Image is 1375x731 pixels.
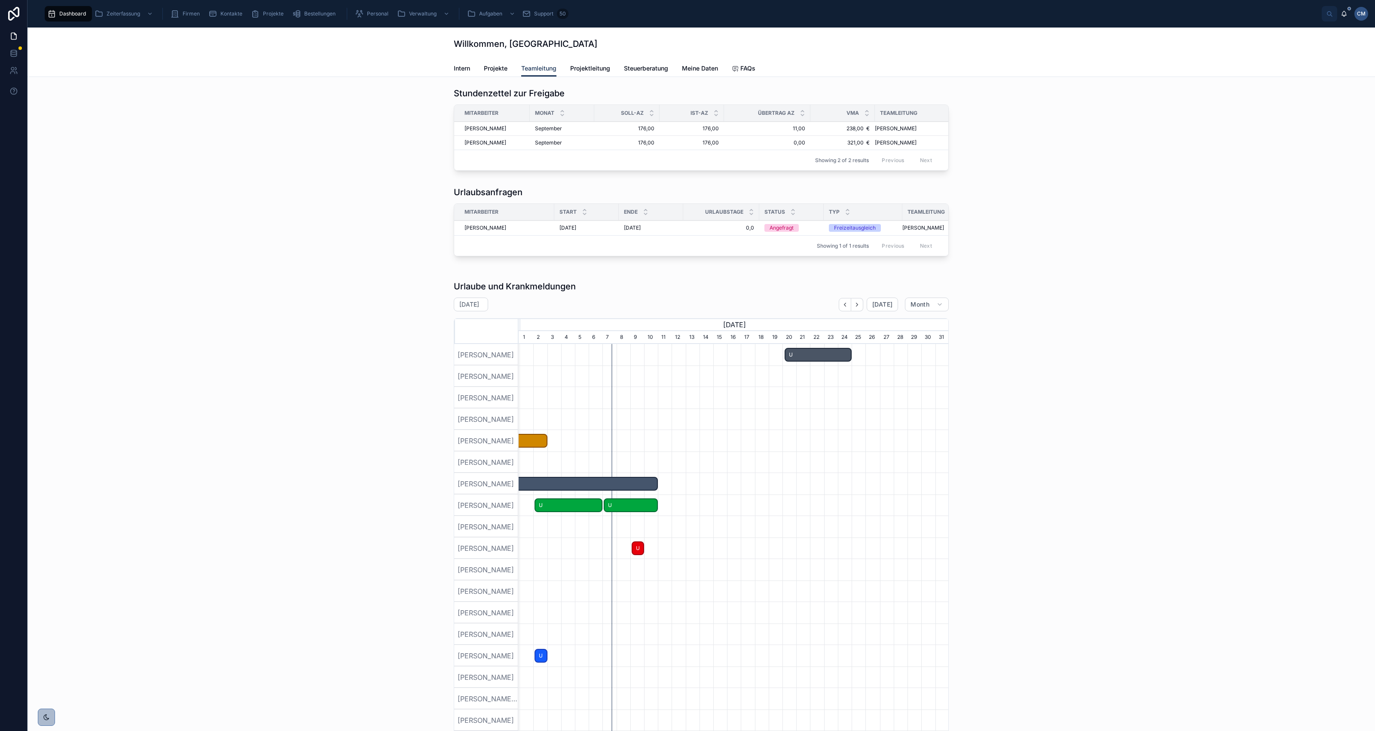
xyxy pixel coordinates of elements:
[1357,10,1366,17] span: CM
[454,344,519,365] div: [PERSON_NAME]
[454,473,519,494] div: [PERSON_NAME]
[464,110,498,117] span: Mitarbeiter
[700,331,713,344] div: 14
[729,139,805,146] a: 0,00
[454,365,519,387] div: [PERSON_NAME]
[815,157,869,164] span: Showing 2 of 2 results
[796,331,810,344] div: 21
[688,224,754,231] a: 0,0
[559,209,577,215] span: Start
[454,516,519,537] div: [PERSON_NAME]
[632,541,643,556] span: U
[605,498,657,513] span: U
[248,6,290,21] a: Projekte
[838,331,852,344] div: 24
[206,6,248,21] a: Kontakte
[617,331,630,344] div: 8
[107,10,140,17] span: Zeiterfassung
[464,6,519,21] a: Aufgaben
[599,125,654,132] a: 176,00
[183,10,200,17] span: Firmen
[769,331,782,344] div: 19
[691,110,708,117] span: IST-AZ
[535,649,547,663] div: U
[875,139,917,146] span: [PERSON_NAME]
[454,387,519,408] div: [PERSON_NAME]
[479,10,502,17] span: Aufgaben
[535,125,589,132] a: September
[907,209,945,215] span: Teamleitung
[846,110,859,117] span: VMA
[535,498,602,513] div: U
[907,331,921,344] div: 29
[816,139,870,146] a: 321,00 €
[602,331,616,344] div: 7
[559,224,576,231] span: [DATE]
[367,10,388,17] span: Personal
[665,125,719,132] a: 176,00
[464,139,525,146] a: [PERSON_NAME]
[519,331,533,344] div: 1
[875,125,917,132] span: [PERSON_NAME]
[785,348,852,362] div: U
[454,38,597,50] h1: Willkommen, [GEOGRAPHIC_DATA]
[521,61,556,77] a: Teamleitung
[561,331,575,344] div: 4
[880,331,894,344] div: 27
[729,125,805,132] a: 11,00
[454,709,519,731] div: [PERSON_NAME]
[454,408,519,430] div: [PERSON_NAME]
[665,139,719,146] span: 176,00
[464,125,506,132] span: [PERSON_NAME]
[732,61,755,78] a: FAQs
[713,331,727,344] div: 15
[624,61,668,78] a: Steuerberatung
[454,537,519,559] div: [PERSON_NAME]
[570,64,610,73] span: Projektleitung
[521,64,556,73] span: Teamleitung
[92,6,157,21] a: Zeiterfassung
[220,10,242,17] span: Kontakte
[902,224,944,231] span: [PERSON_NAME]
[454,186,522,198] h1: Urlaubsanfragen
[304,10,336,17] span: Bestellungen
[454,602,519,623] div: [PERSON_NAME]
[484,64,507,73] span: Projekte
[459,300,479,309] h2: [DATE]
[464,139,506,146] span: [PERSON_NAME]
[464,209,498,215] span: Mitarbeiter
[632,541,644,556] div: U
[829,224,897,232] a: Freizeitausgleich
[454,623,519,645] div: [PERSON_NAME]
[519,318,949,331] div: [DATE]
[624,209,638,215] span: Ende
[290,6,342,21] a: Bestellungen
[535,139,589,146] a: September
[409,10,437,17] span: Verwaltung
[817,243,869,249] span: Showing 1 of 1 results
[559,224,614,231] a: [DATE]
[41,4,1322,23] div: scrollable content
[867,298,898,311] button: [DATE]
[686,331,700,344] div: 13
[547,331,561,344] div: 3
[824,331,838,344] div: 23
[621,110,644,117] span: SOLL-AZ
[902,224,974,231] a: [PERSON_NAME]
[658,331,672,344] div: 11
[464,224,506,231] span: [PERSON_NAME]
[599,139,654,146] a: 176,00
[493,477,658,491] div: U
[727,331,741,344] div: 16
[575,331,589,344] div: 5
[454,559,519,580] div: [PERSON_NAME]
[834,224,876,232] div: Freizeitausgleich
[535,110,554,117] span: Monat
[263,10,284,17] span: Projekte
[454,688,519,709] div: [PERSON_NAME] [PERSON_NAME]
[454,645,519,666] div: [PERSON_NAME]
[682,61,718,78] a: Meine Daten
[45,6,92,21] a: Dashboard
